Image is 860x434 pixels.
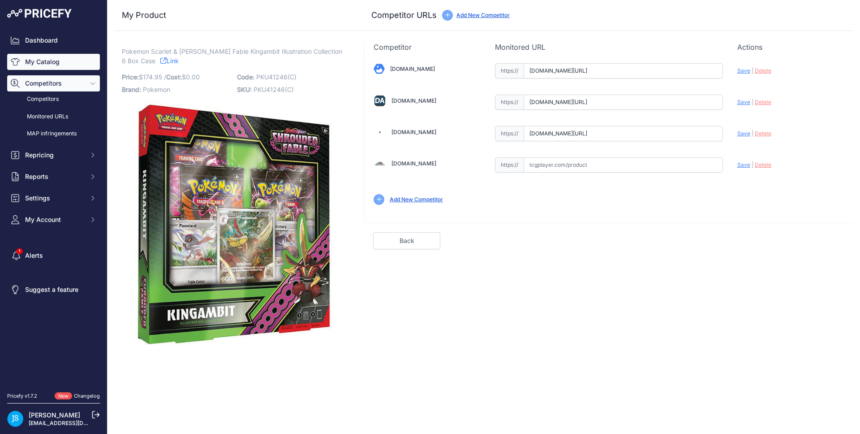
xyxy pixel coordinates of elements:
a: Changelog [74,393,100,399]
span: Delete [755,67,771,74]
span: Cost: [166,73,182,81]
span: New [55,392,72,400]
a: [DOMAIN_NAME] [391,160,436,167]
span: | [752,99,753,105]
span: 0.00 [186,73,200,81]
a: [EMAIL_ADDRESS][DOMAIN_NAME] [29,420,122,426]
h3: My Product [122,9,346,22]
input: tcgplayer.com/product [524,157,723,173]
a: Alerts [7,247,100,264]
span: Delete [755,130,771,137]
a: Suggest a feature [7,282,100,298]
span: Pokemon [143,86,170,93]
span: https:// [495,126,524,141]
a: Competitors [7,91,100,107]
span: https:// [495,63,524,78]
a: Monitored URLs [7,109,100,125]
a: Back [373,232,440,249]
span: Save [737,99,750,105]
span: PKU41246(C) [256,73,297,81]
input: dacardworld.com/product [524,95,723,110]
button: Repricing [7,147,100,163]
span: | [752,130,753,137]
img: Pricefy Logo [7,9,72,18]
span: / $ [164,73,200,81]
span: Save [737,130,750,137]
a: Link [160,55,179,66]
p: Actions [737,42,844,52]
button: Settings [7,190,100,206]
a: [DOMAIN_NAME] [390,65,435,72]
div: Pricefy v1.7.2 [7,392,37,400]
span: https:// [495,95,524,110]
button: My Account [7,212,100,228]
span: | [752,67,753,74]
a: My Catalog [7,54,100,70]
a: [DOMAIN_NAME] [391,97,436,104]
span: Brand: [122,86,141,93]
span: Save [737,67,750,74]
nav: Sidebar [7,32,100,382]
p: Competitor [374,42,480,52]
button: Competitors [7,75,100,91]
span: My Account [25,215,84,224]
span: PKU41246(C) [254,86,294,93]
span: | [752,161,753,168]
span: SKU: [237,86,252,93]
span: Price: [122,73,139,81]
span: Pokemon Scarlet & [PERSON_NAME] Fable Kingambit Illustration Collection 6 Box Case [122,46,342,66]
a: [DOMAIN_NAME] [391,129,436,135]
input: blowoutcards.com/product [524,63,723,78]
button: Reports [7,169,100,185]
span: Save [737,161,750,168]
a: MAP infringements [7,126,100,142]
a: Add New Competitor [456,12,510,18]
span: Competitors [25,79,84,88]
input: steelcitycollectibles.com/product [524,126,723,141]
span: Delete [755,161,771,168]
p: $ [122,71,232,83]
span: Delete [755,99,771,105]
span: https:// [495,157,524,173]
span: Repricing [25,151,84,160]
span: Code: [237,73,254,81]
span: Settings [25,194,84,203]
a: Dashboard [7,32,100,48]
a: Add New Competitor [390,196,443,203]
span: Reports [25,172,84,181]
span: 174.95 [143,73,162,81]
h3: Competitor URLs [371,9,437,22]
a: [PERSON_NAME] [29,411,80,419]
p: Monitored URL [495,42,723,52]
